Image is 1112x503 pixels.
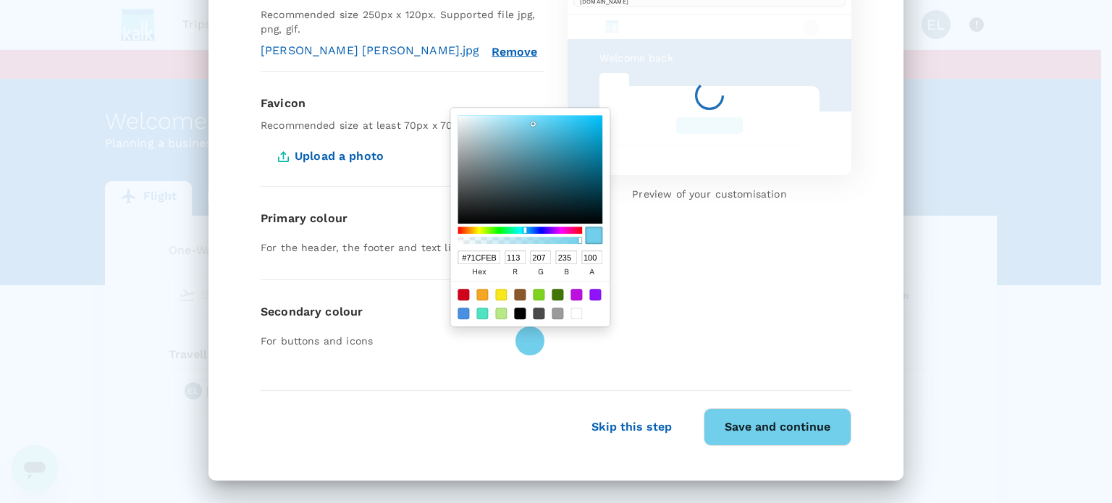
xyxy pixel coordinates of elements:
label: g [530,265,551,282]
div: #BD10E0 [570,289,582,300]
label: b [556,265,577,282]
label: a [581,265,602,282]
div: Primary colour [261,210,544,227]
div: #4A90E2 [458,308,469,319]
p: Recommended size 250px x 120px. Supported file jpg, png, gif. [261,7,544,36]
label: hex [458,265,500,282]
p: Preview of your customisation [568,187,851,201]
div: #000000 [514,308,526,319]
button: Remove [492,46,538,59]
div: #FFFFFF [570,308,582,319]
div: #9013FE [589,289,601,300]
div: #417505 [552,289,563,300]
div: #9B9B9B [552,308,563,319]
p: For the header, the footer and text links [261,240,504,255]
button: Save and continue [704,408,851,446]
div: Favicon [261,95,544,112]
span: Upload a photo [261,138,404,174]
div: #7ED321 [533,289,544,300]
button: Skip this step [571,409,692,445]
div: #F8E71C [495,289,507,300]
label: r [505,265,526,282]
div: #4A4A4A [533,308,544,319]
span: [PERSON_NAME] [PERSON_NAME].jpg [261,43,480,57]
div: #8B572A [514,289,526,300]
div: #B8E986 [495,308,507,319]
p: Recommended size at least 70px x 70px. [261,118,544,132]
div: #F5A623 [476,289,488,300]
p: For buttons and icons [261,334,504,348]
div: #50E3C2 [476,308,488,319]
div: Secondary colour [261,303,544,321]
div: #D0021B [458,289,469,300]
